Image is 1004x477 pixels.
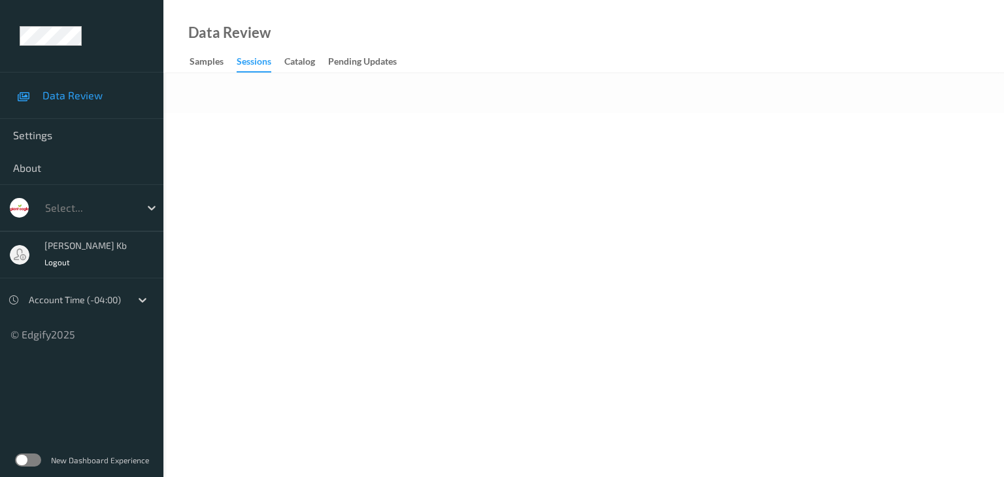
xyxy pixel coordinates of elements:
div: Sessions [237,55,271,73]
div: Samples [190,55,224,71]
div: Catalog [284,55,315,71]
a: Pending Updates [328,53,410,71]
a: Catalog [284,53,328,71]
div: Pending Updates [328,55,397,71]
a: Samples [190,53,237,71]
div: Data Review [188,26,271,39]
a: Sessions [237,53,284,73]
